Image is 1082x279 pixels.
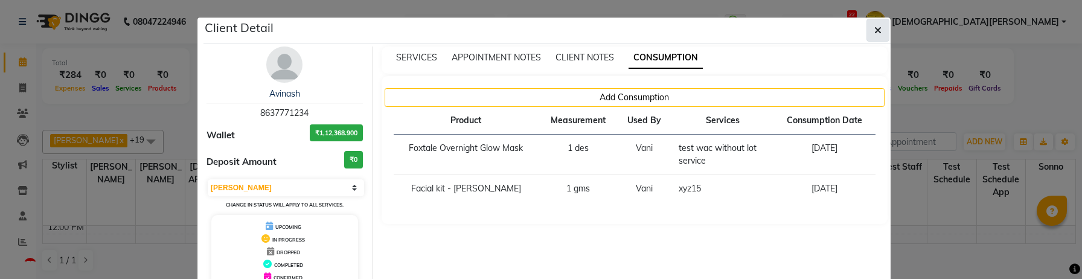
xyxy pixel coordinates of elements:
[266,46,303,83] img: avatar
[272,237,305,243] span: IN PROGRESS
[274,262,303,268] span: COMPLETED
[539,175,617,203] td: 1 gms
[394,175,539,203] td: Facial kit - [PERSON_NAME]
[617,107,671,135] th: Used By
[385,88,885,107] button: Add Consumption
[617,135,671,175] td: Vani
[671,107,773,135] th: Services
[629,47,703,69] span: CONSUMPTION
[310,124,363,142] h3: ₹1,12,368.900
[774,107,876,135] th: Consumption Date
[275,224,301,230] span: UPCOMING
[260,107,309,118] span: 8637771234
[617,175,671,203] td: Vani
[206,129,235,143] span: Wallet
[394,135,539,175] td: Foxtale Overnight Glow Mask
[671,135,773,175] td: test wac without lot service
[452,52,541,63] span: APPOINTMENT NOTES
[344,151,363,168] h3: ₹0
[396,52,437,63] span: SERVICES
[539,135,617,175] td: 1 des
[774,175,876,203] td: [DATE]
[394,107,539,135] th: Product
[671,175,773,203] td: xyz15
[226,202,344,208] small: Change in status will apply to all services.
[774,135,876,175] td: [DATE]
[539,107,617,135] th: Measurement
[206,155,277,169] span: Deposit Amount
[277,249,300,255] span: DROPPED
[205,19,274,37] h5: Client Detail
[269,88,300,99] a: Avinash
[555,52,614,63] span: CLIENT NOTES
